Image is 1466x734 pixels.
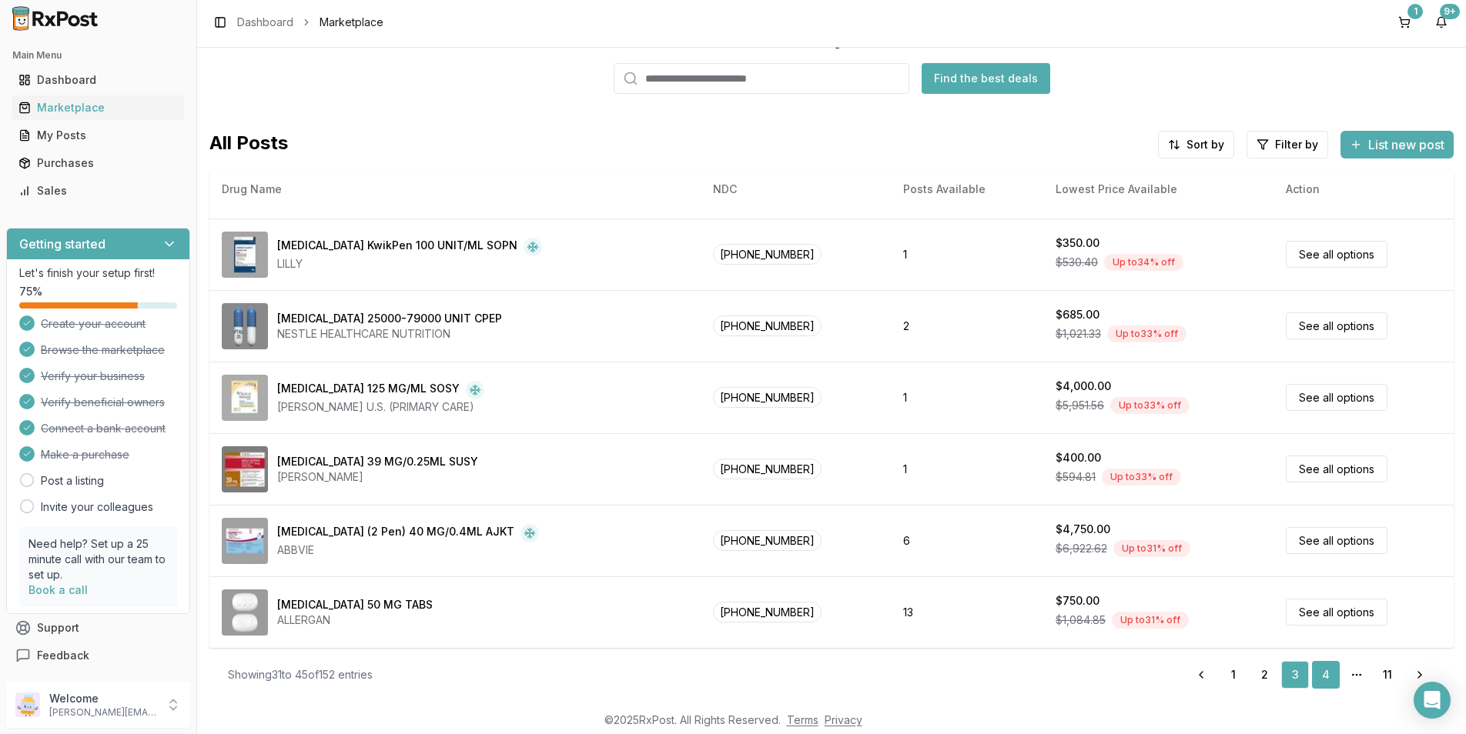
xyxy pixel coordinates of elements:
span: List new post [1368,135,1444,154]
div: ABBVIE [277,542,539,558]
a: 2 [1250,661,1278,689]
div: Showing 31 to 45 of 152 entries [228,667,373,682]
div: [MEDICAL_DATA] 39 MG/0.25ML SUSY [277,454,478,469]
div: Purchases [18,155,178,171]
td: 1 [891,362,1043,433]
div: Open Intercom Messenger [1414,682,1451,719]
img: Lyumjev KwikPen 100 UNIT/ML SOPN [222,232,268,278]
div: LILLY [277,256,542,272]
img: Zenpep 25000-79000 UNIT CPEP [222,303,268,349]
span: Connect a bank account [41,421,166,436]
span: Sort by [1187,137,1224,152]
p: Let's finish your setup first! [19,265,177,281]
button: List new post [1340,131,1454,158]
td: 1 [891,219,1043,290]
a: My Posts [12,122,184,149]
span: $5,951.56 [1056,398,1104,413]
nav: pagination [1186,661,1435,689]
p: Welcome [49,691,156,706]
div: $4,750.00 [1056,522,1110,537]
div: [PERSON_NAME] U.S. (PRIMARY CARE) [277,399,484,415]
div: Dashboard [18,72,178,88]
div: ALLERGAN [277,612,433,628]
button: Filter by [1247,131,1328,158]
button: Find the best deals [922,63,1050,94]
span: Marketplace [320,15,383,30]
div: [MEDICAL_DATA] 125 MG/ML SOSY [277,381,460,399]
a: Terms [787,713,818,726]
img: Invega Sustenna 39 MG/0.25ML SUSY [222,446,268,492]
a: Go to previous page [1186,661,1217,689]
span: $530.40 [1056,255,1098,270]
a: See all options [1286,312,1387,339]
td: 6 [891,505,1043,576]
a: Sales [12,177,184,205]
div: 9+ [1440,4,1460,19]
div: Up to 34 % off [1104,254,1183,271]
p: [PERSON_NAME][EMAIL_ADDRESS][DOMAIN_NAME] [49,706,156,719]
div: NESTLE HEALTHCARE NUTRITION [277,326,502,342]
img: Ubrelvy 50 MG TABS [222,589,268,636]
div: Up to 31 % off [1113,540,1190,557]
td: 2 [891,290,1043,362]
th: Drug Name [209,171,701,208]
span: Browse the marketplace [41,342,165,358]
span: $1,021.33 [1056,326,1101,342]
a: 4 [1312,661,1340,689]
span: Filter by [1275,137,1318,152]
a: Privacy [825,713,862,726]
div: [MEDICAL_DATA] KwikPen 100 UNIT/ML SOPN [277,238,517,256]
span: Verify your business [41,369,145,384]
span: Make a purchase [41,447,129,462]
span: [PHONE_NUMBER] [713,315,822,336]
button: 9+ [1429,10,1454,35]
a: Go to next page [1404,661,1435,689]
a: List new post [1340,138,1454,154]
div: My Posts [18,128,178,143]
a: See all options [1286,384,1387,411]
a: See all options [1286,527,1387,554]
span: All Posts [209,131,288,158]
a: Book a call [28,583,88,596]
span: Feedback [37,648,89,663]
button: Support [6,614,190,642]
div: Up to 31 % off [1112,612,1189,629]
button: Feedback [6,642,190,669]
a: 3 [1281,661,1309,689]
a: Dashboard [12,66,184,94]
div: [PERSON_NAME] [277,469,478,485]
span: [PHONE_NUMBER] [713,459,822,479]
a: See all options [1286,599,1387,626]
div: [MEDICAL_DATA] 25000-79000 UNIT CPEP [277,311,502,326]
div: $350.00 [1056,235,1099,251]
button: 1 [1392,10,1417,35]
img: RxPost Logo [6,6,105,31]
div: [MEDICAL_DATA] (2 Pen) 40 MG/0.4ML AJKT [277,524,514,542]
div: $685.00 [1056,307,1099,322]
img: Humira (2 Pen) 40 MG/0.4ML AJKT [222,518,268,564]
a: See all options [1286,455,1387,482]
button: Sort by [1158,131,1234,158]
a: Marketplace [12,94,184,122]
button: Dashboard [6,68,190,92]
div: $400.00 [1056,450,1101,465]
a: Purchases [12,149,184,177]
nav: breadcrumb [237,15,383,30]
span: 75 % [19,284,42,299]
button: Purchases [6,151,190,175]
p: Need help? Set up a 25 minute call with our team to set up. [28,536,168,582]
th: NDC [701,171,891,208]
div: [MEDICAL_DATA] 50 MG TABS [277,597,433,612]
button: My Posts [6,123,190,148]
span: [PHONE_NUMBER] [713,530,822,551]
div: Sales [18,183,178,199]
img: Orencia 125 MG/ML SOSY [222,375,268,421]
h2: Main Menu [12,49,184,62]
div: Up to 33 % off [1102,469,1181,485]
span: $1,084.85 [1056,612,1106,628]
td: 13 [891,576,1043,648]
div: $750.00 [1056,593,1099,609]
span: $6,922.62 [1056,541,1107,556]
div: Up to 33 % off [1110,397,1190,414]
